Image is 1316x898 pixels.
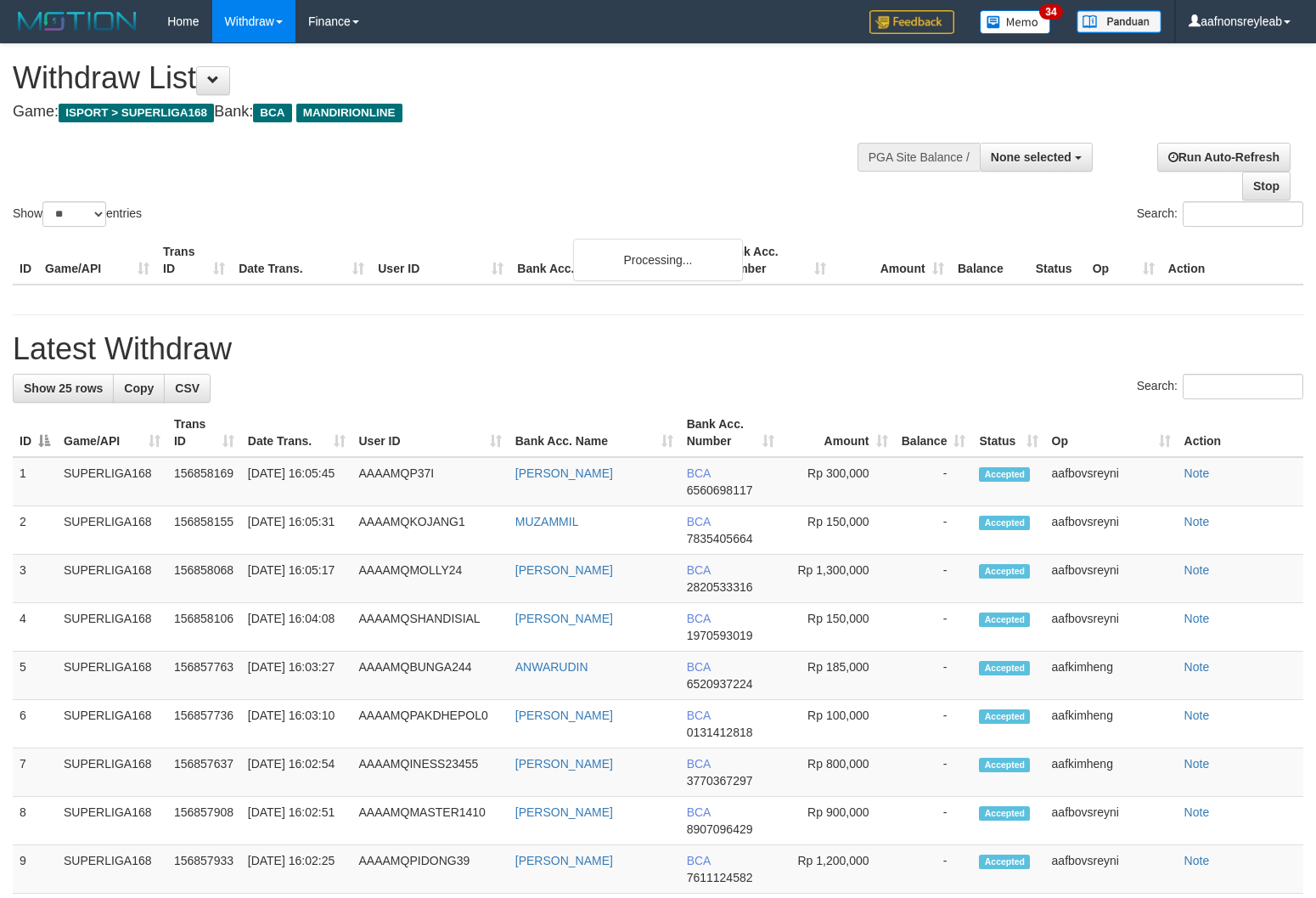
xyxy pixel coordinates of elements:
[241,845,352,894] td: [DATE] 16:02:25
[352,748,509,797] td: AAAAMQINESS23455
[241,797,352,845] td: [DATE] 16:02:51
[1242,172,1291,200] a: Stop
[352,700,509,748] td: AAAAMQPAKDHEPOL0
[13,374,114,403] a: Show 25 rows
[781,748,894,797] td: Rp 800,000
[895,845,973,894] td: -
[241,506,352,555] td: [DATE] 16:05:31
[980,10,1051,34] img: Button%20Memo.svg
[781,603,894,652] td: Rp 150,000
[13,409,57,457] th: ID: activate to sort column descending
[1183,201,1303,227] input: Search:
[241,409,352,457] th: Date Trans.: activate to sort column ascending
[24,381,103,395] span: Show 25 rows
[13,506,57,555] td: 2
[241,603,352,652] td: [DATE] 16:04:08
[979,806,1030,821] span: Accepted
[1045,603,1178,652] td: aafbovsreyni
[573,239,743,281] div: Processing...
[895,409,973,457] th: Balance: activate to sort column ascending
[167,652,241,700] td: 156857763
[38,236,156,285] th: Game/API
[13,603,57,652] td: 4
[13,555,57,603] td: 3
[951,236,1029,285] th: Balance
[1045,506,1178,555] td: aafbovsreyni
[895,748,973,797] td: -
[1184,563,1210,577] a: Note
[124,381,154,395] span: Copy
[352,652,509,700] td: AAAAMQBUNGA244
[156,236,232,285] th: Trans ID
[1184,660,1210,674] a: Note
[13,61,860,95] h1: Withdraw List
[1157,143,1291,172] a: Run Auto-Refresh
[13,201,142,227] label: Show entries
[979,516,1030,530] span: Accepted
[1184,757,1210,771] a: Note
[1183,374,1303,399] input: Search:
[232,236,371,285] th: Date Trans.
[164,374,211,403] a: CSV
[781,797,894,845] td: Rp 900,000
[352,457,509,506] td: AAAAMQP37I
[687,515,711,528] span: BCA
[1184,466,1210,480] a: Note
[13,236,38,285] th: ID
[781,652,894,700] td: Rp 185,000
[895,603,973,652] td: -
[687,483,753,497] span: Copy 6560698117 to clipboard
[687,805,711,819] span: BCA
[352,603,509,652] td: AAAAMQSHANDISIAL
[57,409,167,457] th: Game/API: activate to sort column ascending
[1137,201,1303,227] label: Search:
[687,774,753,788] span: Copy 3770367297 to clipboard
[858,143,980,172] div: PGA Site Balance /
[1184,515,1210,528] a: Note
[167,797,241,845] td: 156857908
[781,409,894,457] th: Amount: activate to sort column ascending
[687,629,753,642] span: Copy 1970593019 to clipboard
[515,854,613,867] a: [PERSON_NAME]
[167,506,241,555] td: 156858155
[687,757,711,771] span: BCA
[979,613,1030,627] span: Accepted
[241,700,352,748] td: [DATE] 16:03:10
[167,555,241,603] td: 156858068
[687,466,711,480] span: BCA
[59,104,214,122] span: ISPORT > SUPERLIGA168
[1161,236,1303,285] th: Action
[895,506,973,555] td: -
[869,10,954,34] img: Feedback.jpg
[167,700,241,748] td: 156857736
[1045,797,1178,845] td: aafbovsreyni
[515,660,588,674] a: ANWARUDIN
[687,532,753,545] span: Copy 7835405664 to clipboard
[979,855,1030,869] span: Accepted
[13,104,860,121] h4: Game: Bank:
[1178,409,1303,457] th: Action
[167,457,241,506] td: 156858169
[175,381,200,395] span: CSV
[687,677,753,691] span: Copy 6520937224 to clipboard
[687,612,711,625] span: BCA
[241,748,352,797] td: [DATE] 16:02:54
[979,709,1030,724] span: Accepted
[241,652,352,700] td: [DATE] 16:03:27
[980,143,1093,172] button: None selected
[1184,854,1210,867] a: Note
[13,457,57,506] td: 1
[57,748,167,797] td: SUPERLIGA168
[515,563,613,577] a: [PERSON_NAME]
[352,555,509,603] td: AAAAMQMOLLY24
[57,603,167,652] td: SUPERLIGA168
[781,457,894,506] td: Rp 300,000
[515,709,613,722] a: [PERSON_NAME]
[371,236,510,285] th: User ID
[352,797,509,845] td: AAAAMQMASTER1410
[687,871,753,884] span: Copy 7611124582 to clipboard
[972,409,1044,457] th: Status: activate to sort column ascending
[687,709,711,722] span: BCA
[1045,409,1178,457] th: Op: activate to sort column ascending
[13,332,1303,366] h1: Latest Withdraw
